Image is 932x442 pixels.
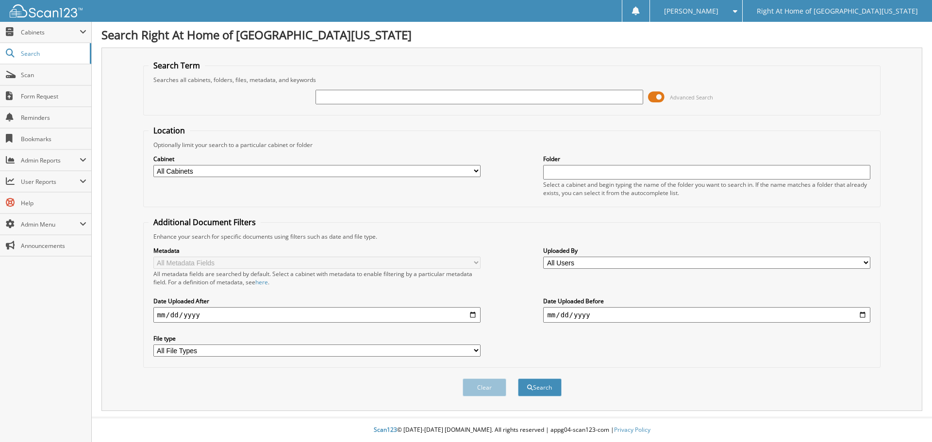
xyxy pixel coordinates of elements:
span: Cabinets [21,28,80,36]
div: © [DATE]-[DATE] [DOMAIN_NAME]. All rights reserved | appg04-scan123-com | [92,418,932,442]
span: Help [21,199,86,207]
span: [PERSON_NAME] [664,8,718,14]
label: Date Uploaded Before [543,297,870,305]
span: Right At Home of [GEOGRAPHIC_DATA][US_STATE] [757,8,918,14]
span: Admin Menu [21,220,80,229]
span: Reminders [21,114,86,122]
label: Uploaded By [543,246,870,255]
legend: Search Term [149,60,205,71]
button: Clear [463,378,506,396]
div: Searches all cabinets, folders, files, metadata, and keywords [149,76,876,84]
span: User Reports [21,178,80,186]
input: end [543,307,870,323]
span: Advanced Search [670,94,713,101]
legend: Location [149,125,190,136]
span: Form Request [21,92,86,100]
span: Bookmarks [21,135,86,143]
span: Search [21,49,85,58]
label: Date Uploaded After [153,297,481,305]
a: Privacy Policy [614,426,650,434]
label: Metadata [153,246,481,255]
span: Admin Reports [21,156,80,164]
a: here [255,278,268,286]
label: Cabinet [153,155,481,163]
label: File type [153,334,481,343]
label: Folder [543,155,870,163]
div: Select a cabinet and begin typing the name of the folder you want to search in. If the name match... [543,180,870,197]
span: Scan123 [374,426,397,434]
button: Search [518,378,562,396]
span: Scan [21,71,86,79]
input: start [153,307,481,323]
div: Enhance your search for specific documents using filters such as date and file type. [149,232,876,241]
legend: Additional Document Filters [149,217,261,228]
img: scan123-logo-white.svg [10,4,83,17]
h1: Search Right At Home of [GEOGRAPHIC_DATA][US_STATE] [101,27,922,43]
div: Optionally limit your search to a particular cabinet or folder [149,141,876,149]
div: All metadata fields are searched by default. Select a cabinet with metadata to enable filtering b... [153,270,481,286]
span: Announcements [21,242,86,250]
